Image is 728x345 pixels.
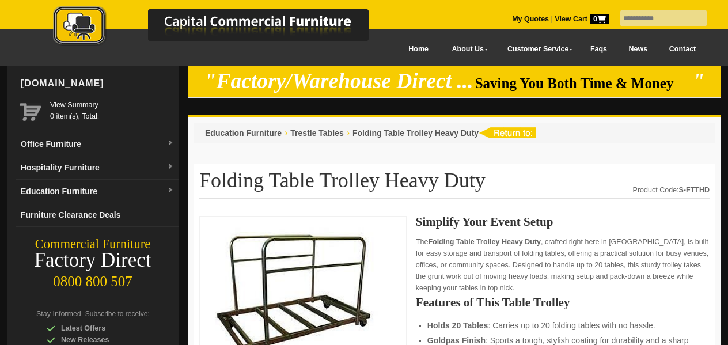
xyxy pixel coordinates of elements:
[16,66,179,101] div: [DOMAIN_NAME]
[167,140,174,147] img: dropdown
[16,180,179,203] a: Education Furnituredropdown
[21,6,424,48] img: Capital Commercial Furniture Logo
[439,36,495,62] a: About Us
[427,320,698,331] li: : Carries up to 20 folding tables with no hassle.
[285,127,287,139] li: ›
[85,310,150,318] span: Subscribe to receive:
[553,15,609,23] a: View Cart0
[579,36,618,62] a: Faqs
[618,36,658,62] a: News
[204,69,473,93] em: "Factory/Warehouse Direct ...
[7,252,179,268] div: Factory Direct
[427,336,486,345] strong: Goldpas Finish
[633,184,710,196] div: Product Code:
[416,216,710,228] h2: Simplify Your Event Setup
[199,169,710,199] h1: Folding Table Trolley Heavy Duty
[427,321,488,330] strong: Holds 20 Tables
[16,156,179,180] a: Hospitality Furnituredropdown
[475,75,691,91] span: Saving You Both Time & Money
[352,128,479,138] a: Folding Table Trolley Heavy Duty
[16,203,179,227] a: Furniture Clearance Deals
[16,132,179,156] a: Office Furnituredropdown
[47,323,156,334] div: Latest Offers
[416,236,710,294] p: The , crafted right here in [GEOGRAPHIC_DATA], is built for easy storage and transport of folding...
[658,36,707,62] a: Contact
[290,128,343,138] a: Trestle Tables
[693,69,705,93] em: "
[495,36,579,62] a: Customer Service
[479,127,536,138] img: return to
[50,99,174,111] a: View Summary
[512,15,549,23] a: My Quotes
[555,15,609,23] strong: View Cart
[347,127,350,139] li: ›
[428,238,541,246] strong: Folding Table Trolley Heavy Duty
[205,128,282,138] a: Education Furniture
[7,236,179,252] div: Commercial Furniture
[167,187,174,194] img: dropdown
[167,164,174,170] img: dropdown
[416,297,710,308] h2: Features of This Table Trolley
[7,268,179,290] div: 0800 800 507
[21,6,424,51] a: Capital Commercial Furniture Logo
[590,14,609,24] span: 0
[36,310,81,318] span: Stay Informed
[50,99,174,120] span: 0 item(s), Total:
[679,186,710,194] strong: S-FTTHD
